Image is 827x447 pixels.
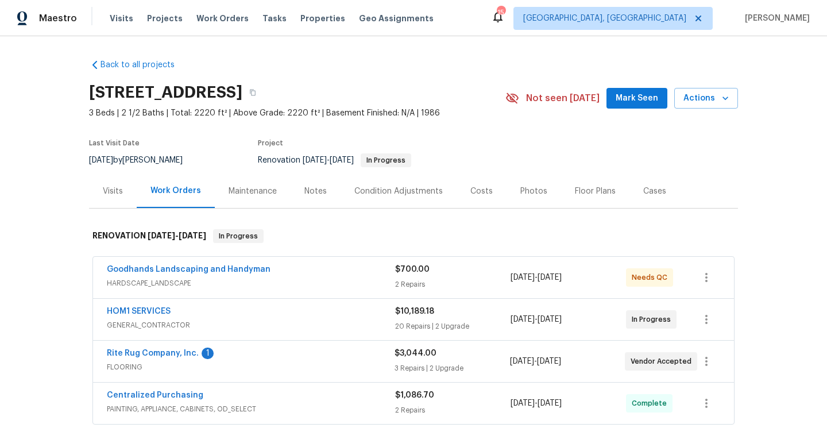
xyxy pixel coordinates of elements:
[631,356,696,367] span: Vendor Accepted
[511,273,535,282] span: [DATE]
[395,265,430,273] span: $700.00
[520,186,547,197] div: Photos
[107,361,395,373] span: FLOORING
[395,404,511,416] div: 2 Repairs
[511,399,535,407] span: [DATE]
[89,153,196,167] div: by [PERSON_NAME]
[538,273,562,282] span: [DATE]
[196,13,249,24] span: Work Orders
[303,156,354,164] span: -
[150,185,201,196] div: Work Orders
[395,363,509,374] div: 3 Repairs | 2 Upgrade
[395,307,434,315] span: $10,189.18
[107,391,203,399] a: Centralized Purchasing
[470,186,493,197] div: Costs
[511,314,562,325] span: -
[202,348,214,359] div: 1
[39,13,77,24] span: Maestro
[148,232,206,240] span: -
[89,156,113,164] span: [DATE]
[632,272,672,283] span: Needs QC
[229,186,277,197] div: Maintenance
[740,13,810,24] span: [PERSON_NAME]
[214,230,262,242] span: In Progress
[148,232,175,240] span: [DATE]
[330,156,354,164] span: [DATE]
[242,82,263,103] button: Copy Address
[107,319,395,331] span: GENERAL_CONTRACTOR
[359,13,434,24] span: Geo Assignments
[107,278,395,289] span: HARDSCAPE_LANDSCAPE
[262,14,287,22] span: Tasks
[538,315,562,323] span: [DATE]
[395,349,436,357] span: $3,044.00
[395,391,434,399] span: $1,086.70
[526,93,600,104] span: Not seen [DATE]
[616,91,658,106] span: Mark Seen
[395,279,511,290] div: 2 Repairs
[107,403,395,415] span: PAINTING, APPLIANCE, CABINETS, OD_SELECT
[510,357,534,365] span: [DATE]
[300,13,345,24] span: Properties
[511,315,535,323] span: [DATE]
[103,186,123,197] div: Visits
[575,186,616,197] div: Floor Plans
[511,398,562,409] span: -
[107,307,171,315] a: HOM1 SERVICES
[354,186,443,197] div: Condition Adjustments
[147,13,183,24] span: Projects
[395,321,511,332] div: 20 Repairs | 2 Upgrade
[89,140,140,147] span: Last Visit Date
[537,357,561,365] span: [DATE]
[107,265,270,273] a: Goodhands Landscaping and Handyman
[89,59,199,71] a: Back to all projects
[538,399,562,407] span: [DATE]
[510,356,561,367] span: -
[511,272,562,283] span: -
[674,88,738,109] button: Actions
[643,186,666,197] div: Cases
[683,91,729,106] span: Actions
[497,7,505,18] div: 15
[304,186,327,197] div: Notes
[89,87,242,98] h2: [STREET_ADDRESS]
[258,140,283,147] span: Project
[179,232,206,240] span: [DATE]
[89,107,505,119] span: 3 Beds | 2 1/2 Baths | Total: 2220 ft² | Above Grade: 2220 ft² | Basement Finished: N/A | 1986
[606,88,667,109] button: Mark Seen
[110,13,133,24] span: Visits
[632,398,671,409] span: Complete
[303,156,327,164] span: [DATE]
[632,314,675,325] span: In Progress
[107,349,199,357] a: Rite Rug Company, Inc.
[523,13,686,24] span: [GEOGRAPHIC_DATA], [GEOGRAPHIC_DATA]
[92,229,206,243] h6: RENOVATION
[258,156,411,164] span: Renovation
[89,218,738,255] div: RENOVATION [DATE]-[DATE]In Progress
[362,157,410,164] span: In Progress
